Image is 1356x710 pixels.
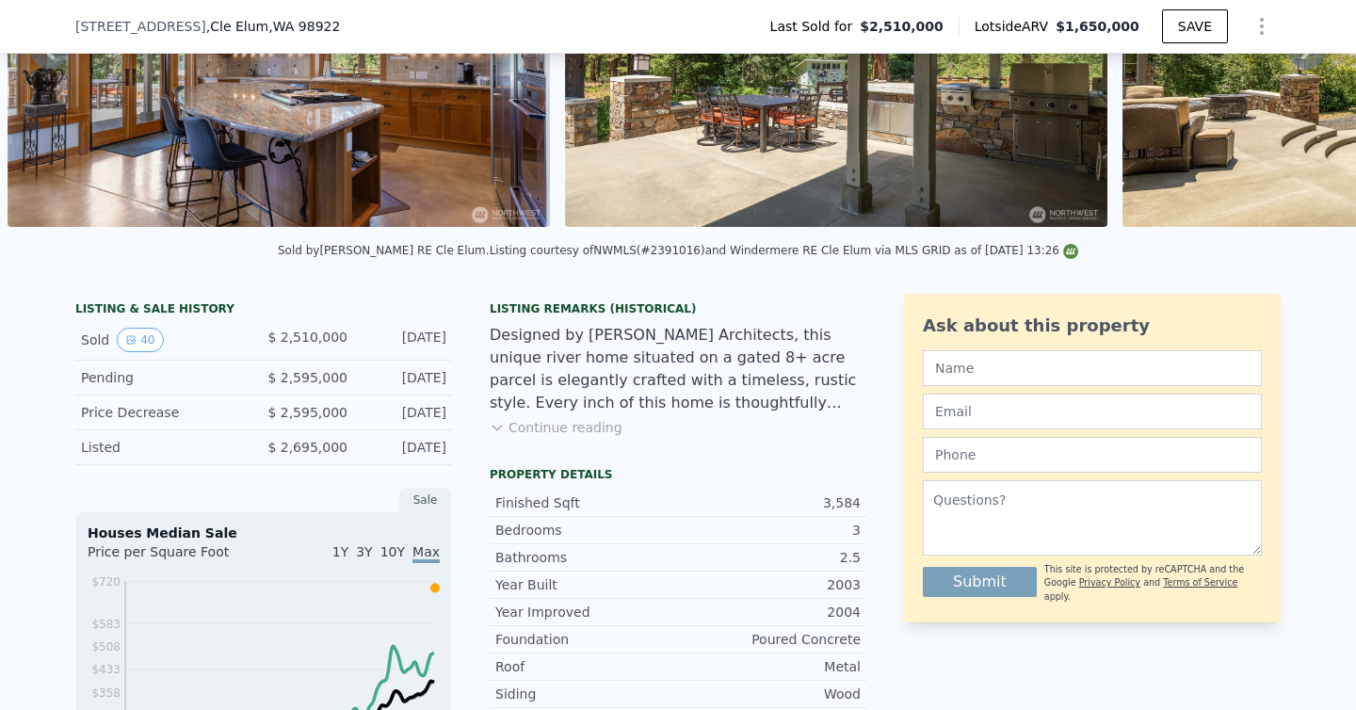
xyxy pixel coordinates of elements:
img: NWMLS Logo [1063,244,1078,259]
div: Metal [678,657,861,676]
div: Bathrooms [495,548,678,567]
a: Terms of Service [1163,577,1237,588]
input: Email [923,394,1262,429]
div: Siding [495,685,678,703]
div: Listed [81,438,249,457]
span: $1,650,000 [1056,19,1139,34]
span: 10Y [380,544,405,559]
span: $ 2,510,000 [267,330,347,345]
input: Name [923,350,1262,386]
input: Phone [923,437,1262,473]
span: $ 2,595,000 [267,370,347,385]
div: Year Built [495,575,678,594]
div: Roof [495,657,678,676]
tspan: $358 [91,686,121,700]
button: Continue reading [490,418,622,437]
div: Property details [490,467,866,482]
span: , WA 98922 [268,19,340,34]
div: 2003 [678,575,861,594]
span: 3Y [356,544,372,559]
span: 1Y [332,544,348,559]
div: Poured Concrete [678,630,861,649]
div: Foundation [495,630,678,649]
div: Wood [678,685,861,703]
div: Ask about this property [923,313,1262,339]
div: This site is protected by reCAPTCHA and the Google and apply. [1044,563,1262,604]
div: Bedrooms [495,521,678,540]
div: Year Improved [495,603,678,621]
div: [DATE] [363,438,446,457]
div: [DATE] [363,403,446,422]
div: LISTING & SALE HISTORY [75,301,452,320]
span: Max [412,544,440,563]
div: Houses Median Sale [88,524,440,542]
div: Listing courtesy of NWMLS (#2391016) and Windermere RE Cle Elum via MLS GRID as of [DATE] 13:26 [490,244,1078,257]
span: $2,510,000 [860,17,944,36]
div: [DATE] [363,328,446,352]
div: Pending [81,368,249,387]
span: [STREET_ADDRESS] [75,17,206,36]
span: $ 2,695,000 [267,440,347,455]
tspan: $583 [91,618,121,631]
span: Last Sold for [770,17,861,36]
div: [DATE] [363,368,446,387]
div: 2.5 [678,548,861,567]
div: Price Decrease [81,403,249,422]
tspan: $508 [91,640,121,654]
button: Submit [923,567,1037,597]
div: Sold by [PERSON_NAME] RE Cle Elum . [278,244,490,257]
tspan: $720 [91,575,121,589]
a: Privacy Policy [1079,577,1140,588]
span: Lotside ARV [975,17,1056,36]
span: $ 2,595,000 [267,405,347,420]
div: 3 [678,521,861,540]
span: , Cle Elum [206,17,341,36]
div: 3,584 [678,493,861,512]
button: Show Options [1243,8,1281,45]
button: SAVE [1162,9,1228,43]
tspan: $433 [91,663,121,676]
div: 2004 [678,603,861,621]
div: Price per Square Foot [88,542,264,573]
div: Listing Remarks (Historical) [490,301,866,316]
div: Sale [399,488,452,512]
div: Finished Sqft [495,493,678,512]
div: Sold [81,328,249,352]
div: Designed by [PERSON_NAME] Architects, this unique river home situated on a gated 8+ acre parcel i... [490,324,866,414]
button: View historical data [117,328,163,352]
